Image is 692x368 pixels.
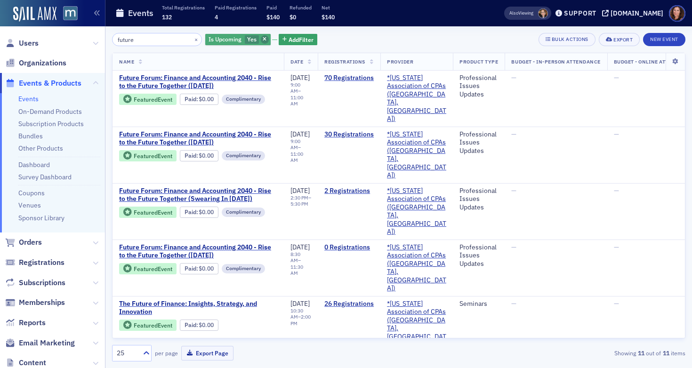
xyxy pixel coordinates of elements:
[459,243,498,268] div: Professional Issues Updates
[387,187,446,236] a: *[US_STATE] Association of CPAs ([GEOGRAPHIC_DATA], [GEOGRAPHIC_DATA])
[119,187,277,203] span: Future Forum: Finance and Accounting 2040 - Rise to the Future Together (Swearing In 2025)
[119,130,277,147] a: Future Forum: Finance and Accounting 2040 - Rise to the Future Together ([DATE])
[13,7,56,22] img: SailAMX
[18,173,72,181] a: Survey Dashboard
[661,349,671,357] strong: 11
[119,74,277,90] a: Future Forum: Finance and Accounting 2040 - Rise to the Future Together ([DATE])
[119,207,177,218] div: Featured Event
[181,346,233,360] button: Export Page
[5,38,39,48] a: Users
[19,58,66,68] span: Organizations
[387,243,446,293] a: *[US_STATE] Association of CPAs ([GEOGRAPHIC_DATA], [GEOGRAPHIC_DATA])
[599,33,640,46] button: Export
[247,35,257,43] span: Yes
[290,186,310,195] span: [DATE]
[669,5,685,22] span: Profile
[290,194,308,201] time: 2:30 PM
[119,300,277,316] a: The Future of Finance: Insights, Strategy, and Innovation
[290,307,303,320] time: 10:30 AM
[19,257,64,268] span: Registrations
[222,208,265,217] div: Complimentary
[19,358,46,368] span: Content
[134,323,172,328] div: Featured Event
[290,195,311,207] div: –
[185,265,199,272] span: :
[511,299,516,308] span: —
[180,94,218,105] div: Paid: 73 - $0
[119,130,277,147] span: Future Forum: Finance and Accounting 2040 - Rise to the Future Together (November 2025)
[322,13,335,21] span: $140
[266,13,280,21] span: $140
[185,152,199,159] span: :
[290,243,310,251] span: [DATE]
[501,349,685,357] div: Showing out of items
[222,95,265,104] div: Complimentary
[209,35,241,43] span: Is Upcoming
[185,152,196,159] a: Paid
[199,321,214,328] span: $0.00
[614,186,619,195] span: —
[538,8,548,18] span: Michelle Brown
[387,74,446,123] span: *Maryland Association of CPAs (Timonium, MD)
[119,243,277,260] a: Future Forum: Finance and Accounting 2040 - Rise to the Future Together ([DATE])
[180,150,218,161] div: Paid: 35 - $0
[290,81,300,94] time: 9:00 AM
[199,96,214,103] span: $0.00
[5,338,75,348] a: Email Marketing
[324,243,374,252] a: 0 Registrations
[511,186,516,195] span: —
[290,251,300,264] time: 8:30 AM
[511,243,516,251] span: —
[5,58,66,68] a: Organizations
[290,251,311,276] div: –
[205,34,271,46] div: Yes
[19,278,65,288] span: Subscriptions
[387,58,413,65] span: Provider
[128,8,153,19] h1: Events
[564,9,596,17] div: Support
[5,358,46,368] a: Content
[643,34,685,43] a: New Event
[134,210,172,215] div: Featured Event
[290,308,311,326] div: –
[112,33,202,46] input: Search…
[18,160,50,169] a: Dashboard
[19,237,42,248] span: Orders
[19,38,39,48] span: Users
[387,187,446,236] span: *Maryland Association of CPAs (Timonium, MD)
[185,96,196,103] a: Paid
[290,313,311,326] time: 2:00 PM
[192,35,201,43] button: ×
[180,263,218,274] div: Paid: 0 - $0
[185,321,199,328] span: :
[222,151,265,160] div: Complimentary
[180,207,218,218] div: Paid: 5 - $0
[387,74,446,123] a: *[US_STATE] Association of CPAs ([GEOGRAPHIC_DATA], [GEOGRAPHIC_DATA])
[387,130,446,180] span: *Maryland Association of CPAs (Timonium, MD)
[215,13,218,21] span: 4
[611,9,663,17] div: [DOMAIN_NAME]
[290,264,303,276] time: 11:30 AM
[134,266,172,272] div: Featured Event
[290,94,303,107] time: 11:00 AM
[18,201,41,209] a: Venues
[614,130,619,138] span: —
[636,349,646,357] strong: 11
[290,130,310,138] span: [DATE]
[162,13,172,21] span: 132
[511,130,516,138] span: —
[18,120,84,128] a: Subscription Products
[215,4,257,11] p: Paid Registrations
[119,94,177,105] div: Featured Event
[266,4,280,11] p: Paid
[5,278,65,288] a: Subscriptions
[459,130,498,155] div: Professional Issues Updates
[18,144,63,152] a: Other Products
[459,74,498,99] div: Professional Issues Updates
[643,33,685,46] button: New Event
[290,299,310,308] span: [DATE]
[290,82,311,107] div: –
[18,214,64,222] a: Sponsor Library
[199,265,214,272] span: $0.00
